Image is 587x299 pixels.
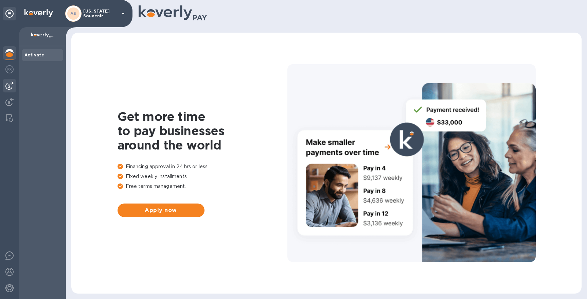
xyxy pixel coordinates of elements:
[118,163,287,170] p: Financing approval in 24 hrs or less.
[118,109,287,152] h1: Get more time to pay businesses around the world
[70,11,76,16] b: AS
[118,204,204,217] button: Apply now
[5,65,14,73] img: Foreign exchange
[118,173,287,180] p: Fixed weekly installments.
[24,52,44,57] b: Activate
[24,9,53,17] img: Logo
[123,206,199,214] span: Apply now
[83,9,117,18] p: [US_STATE] Souvenir
[3,7,16,20] div: Unpin categories
[118,183,287,190] p: Free terms management.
